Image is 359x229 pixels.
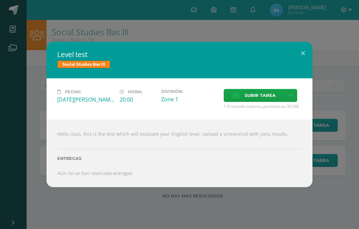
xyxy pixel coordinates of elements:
span: Subir tarea [245,89,276,102]
i: Aún no se han realizado entregas [57,170,132,176]
span: Fecha: [65,89,81,94]
div: Hello class, this is the test which will evaluate your English level. Upload a screenshot with yo... [47,120,312,187]
span: Social Studies Bas III [57,60,110,68]
button: Close (Esc) [294,42,312,64]
div: Zone 1 [161,96,218,103]
span: Hora: [128,89,142,94]
h2: Level test [57,50,302,59]
label: Entregas [57,156,302,161]
div: [DATE][PERSON_NAME] [57,96,114,103]
span: * El tamaño máximo permitido es 50 MB [224,104,302,109]
div: 20:00 [120,96,156,103]
label: División: [161,89,218,94]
